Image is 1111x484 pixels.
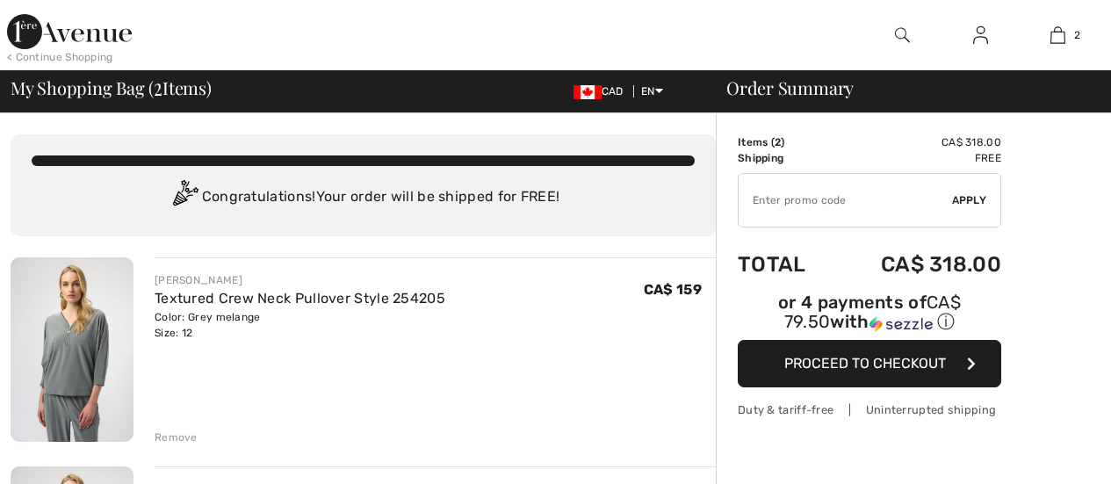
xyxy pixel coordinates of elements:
td: Shipping [738,150,833,166]
span: CAD [574,85,631,98]
div: or 4 payments ofCA$ 79.50withSezzle Click to learn more about Sezzle [738,294,1001,340]
img: My Info [973,25,988,46]
div: [PERSON_NAME] [155,272,445,288]
div: Remove [155,430,198,445]
div: < Continue Shopping [7,49,113,65]
div: Duty & tariff-free | Uninterrupted shipping [738,401,1001,418]
span: EN [641,85,663,98]
img: My Bag [1050,25,1065,46]
img: 1ère Avenue [7,14,132,49]
span: My Shopping Bag ( Items) [11,79,212,97]
img: Canadian Dollar [574,85,602,99]
span: 2 [775,136,781,148]
td: Free [833,150,1001,166]
img: Textured Crew Neck Pullover Style 254205 [11,257,133,442]
td: Total [738,235,833,294]
span: 2 [1074,27,1080,43]
td: Items ( ) [738,134,833,150]
div: Order Summary [705,79,1100,97]
span: 2 [154,75,162,98]
button: Proceed to Checkout [738,340,1001,387]
a: Sign In [959,25,1002,47]
span: CA$ 79.50 [784,292,961,332]
div: Congratulations! Your order will be shipped for FREE! [32,180,695,215]
a: 2 [1020,25,1096,46]
td: CA$ 318.00 [833,235,1001,294]
img: Sezzle [869,316,933,332]
div: Color: Grey melange Size: 12 [155,309,445,341]
span: CA$ 159 [644,281,702,298]
input: Promo code [739,174,952,227]
span: Proceed to Checkout [784,355,946,372]
span: Apply [952,192,987,208]
a: Textured Crew Neck Pullover Style 254205 [155,290,445,307]
td: CA$ 318.00 [833,134,1001,150]
img: search the website [895,25,910,46]
div: or 4 payments of with [738,294,1001,334]
img: Congratulation2.svg [167,180,202,215]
